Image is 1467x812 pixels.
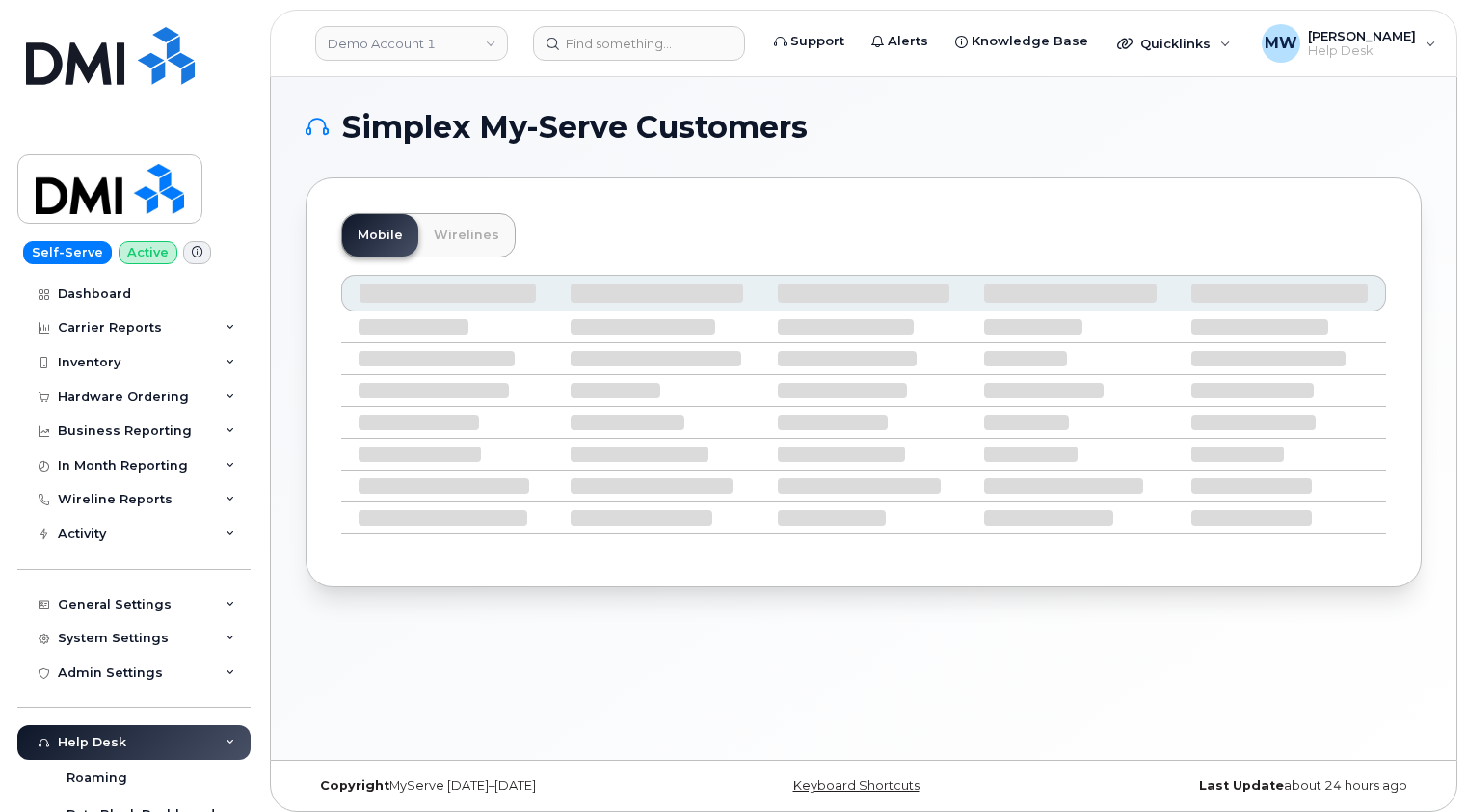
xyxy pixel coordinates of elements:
[342,113,808,142] span: Simplex My-Serve Customers
[1199,778,1284,793] strong: Last Update
[342,214,418,257] a: Mobile
[306,778,678,794] div: MyServe [DATE]–[DATE]
[793,778,920,793] a: Keyboard Shortcuts
[418,214,515,257] a: Wirelines
[320,778,389,793] strong: Copyright
[1050,778,1422,794] div: about 24 hours ago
